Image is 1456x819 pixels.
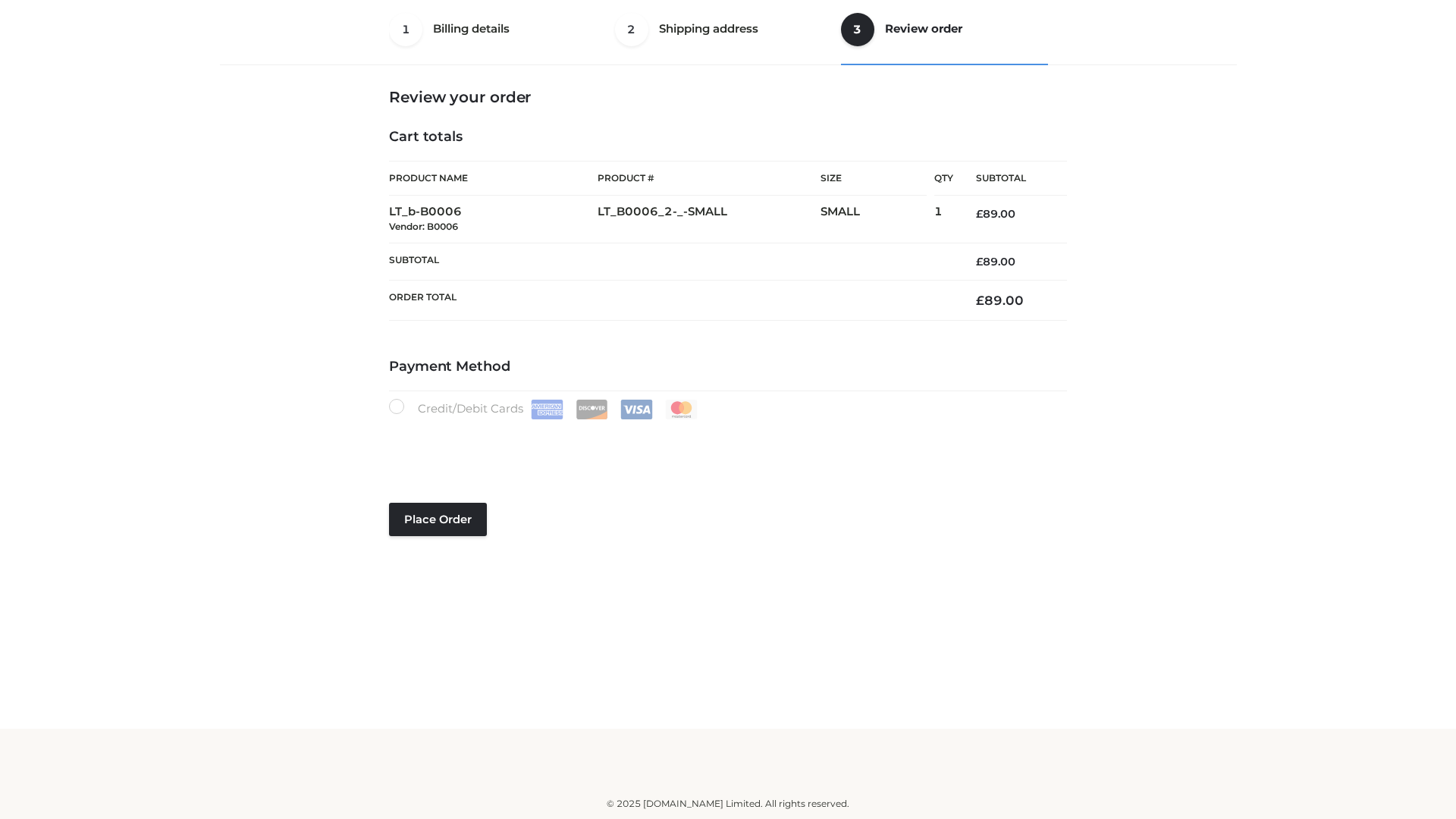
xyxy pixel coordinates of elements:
td: 1 [934,196,953,243]
h4: Payment Method [389,359,1067,375]
label: Credit/Debit Cards [389,399,699,419]
bdi: 89.00 [976,255,1015,268]
th: Subtotal [953,162,1067,196]
h3: Review your order [389,88,1067,106]
button: Place order [389,503,487,536]
bdi: 89.00 [976,293,1024,308]
h4: Cart totals [389,129,1067,146]
img: Discover [576,400,608,419]
td: SMALL [821,196,934,243]
iframe: Secure payment input frame [386,416,1064,472]
th: Order Total [389,281,953,321]
td: LT_b-B0006 [389,196,598,243]
th: Product Name [389,161,598,196]
th: Qty [934,161,953,196]
span: £ [976,255,983,268]
img: Visa [620,400,653,419]
img: Amex [531,400,563,419]
th: Product # [598,161,821,196]
th: Subtotal [389,243,953,280]
img: Mastercard [665,400,698,419]
div: © 2025 [DOMAIN_NAME] Limited. All rights reserved. [225,796,1231,811]
small: Vendor: B0006 [389,221,458,232]
td: LT_B0006_2-_-SMALL [598,196,821,243]
bdi: 89.00 [976,207,1015,221]
th: Size [821,162,927,196]
span: £ [976,207,983,221]
span: £ [976,293,984,308]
